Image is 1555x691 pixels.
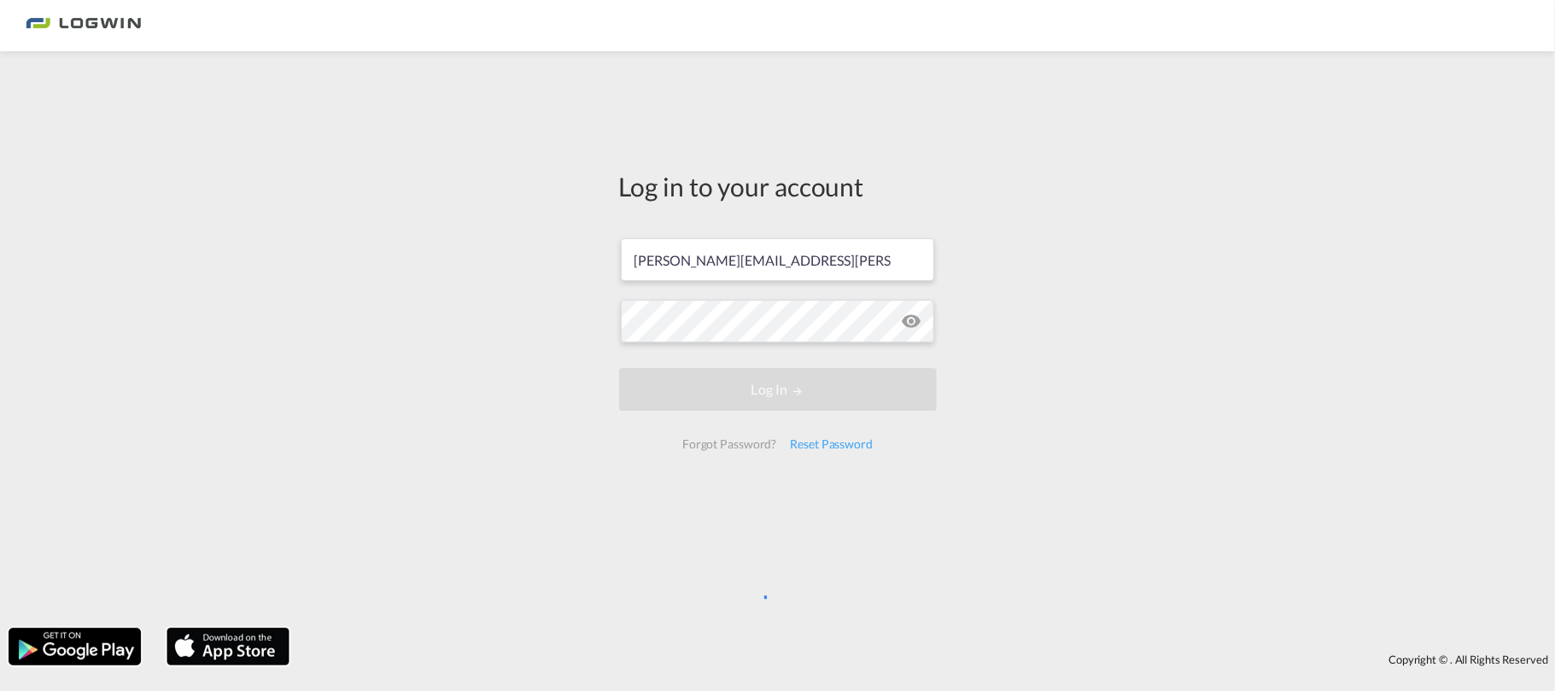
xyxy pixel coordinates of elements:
img: 2761ae10d95411efa20a1f5e0282d2d7.png [26,7,141,45]
div: Log in to your account [619,168,937,204]
div: Forgot Password? [675,429,783,460]
div: Copyright © . All Rights Reserved [298,645,1555,674]
md-icon: icon-eye-off [902,311,922,331]
img: google.png [7,626,143,667]
img: apple.png [165,626,291,667]
input: Enter email/phone number [621,238,934,281]
div: Reset Password [783,429,880,460]
button: LOGIN [619,368,937,411]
